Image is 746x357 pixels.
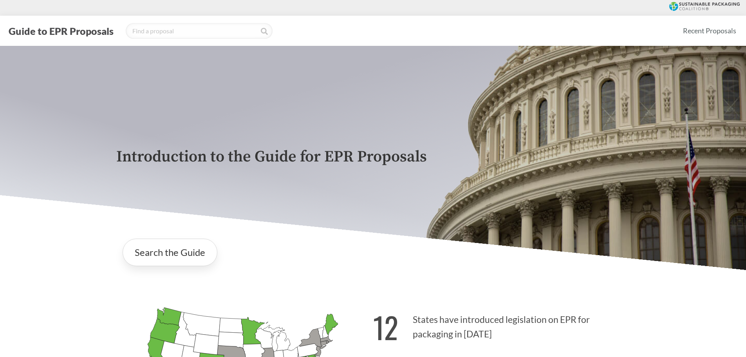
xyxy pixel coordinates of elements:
[679,22,740,40] a: Recent Proposals
[373,301,630,349] p: States have introduced legislation on EPR for packaging in [DATE]
[123,239,217,266] a: Search the Guide
[6,25,116,37] button: Guide to EPR Proposals
[373,305,398,349] strong: 12
[126,23,273,39] input: Find a proposal
[116,148,630,166] p: Introduction to the Guide for EPR Proposals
